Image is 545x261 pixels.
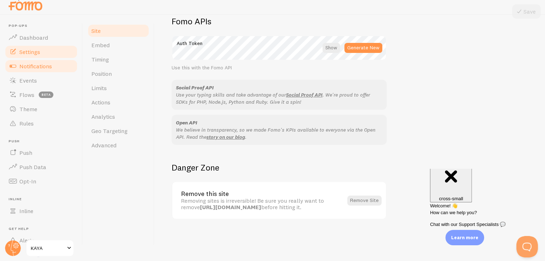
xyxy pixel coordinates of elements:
[9,197,78,202] span: Inline
[91,113,115,120] span: Analytics
[19,34,48,41] span: Dashboard
[91,84,107,92] span: Limits
[91,56,109,63] span: Timing
[19,149,32,156] span: Push
[87,124,150,138] a: Geo Targeting
[87,67,150,81] a: Position
[4,204,78,218] a: Inline
[19,105,37,113] span: Theme
[87,109,150,124] a: Analytics
[19,91,34,98] span: Flows
[91,27,101,34] span: Site
[19,207,33,215] span: Inline
[91,142,116,149] span: Advanced
[512,4,541,19] button: Save
[176,119,382,126] div: Open API
[19,77,37,84] span: Events
[4,160,78,174] a: Push Data
[4,174,78,188] a: Opt-In
[4,102,78,116] a: Theme
[87,38,150,52] a: Embed
[4,59,78,73] a: Notifications
[87,81,150,95] a: Limits
[4,88,78,102] a: Flows beta
[206,134,245,140] a: story on our blog
[516,236,538,257] iframe: Help Scout Beacon - Open
[172,16,387,27] h2: Fomo APIs
[4,73,78,88] a: Events
[172,65,387,71] div: Use this with the Fomo API
[91,99,110,106] span: Actions
[445,230,484,245] div: Learn more
[176,91,382,105] p: Use your typing skills and take advantage of our . We're proud to offer SDKs for PHP, Node.js, Py...
[347,196,382,206] button: Remove Site
[286,92,322,98] a: Social Proof API
[19,178,36,185] span: Opt-In
[87,138,150,152] a: Advanced
[200,203,261,211] strong: [URL][DOMAIN_NAME]
[91,127,128,134] span: Geo Targeting
[4,30,78,45] a: Dashboard
[181,197,343,211] div: Removing sites is irreversible! Be sure you really want to remove before hitting it.
[4,146,78,160] a: Push
[19,120,34,127] span: Rules
[451,234,478,241] p: Learn more
[4,233,78,247] a: Alerts
[172,35,387,48] label: Auth Token
[87,24,150,38] a: Site
[91,70,112,77] span: Position
[9,227,78,231] span: Get Help
[31,244,65,252] span: KAYA
[4,116,78,130] a: Rules
[87,52,150,67] a: Timing
[39,92,53,98] span: beta
[344,43,382,53] button: Generate New
[19,237,35,244] span: Alerts
[91,41,110,49] span: Embed
[176,126,382,141] p: We believe in transparency, so we made Fomo's KPIs available to everyone via the Open API. Read t...
[172,162,387,173] h2: Danger Zone
[19,63,52,70] span: Notifications
[426,169,542,236] iframe: Help Scout Beacon - Messages and Notifications
[19,48,40,55] span: Settings
[4,45,78,59] a: Settings
[19,163,46,171] span: Push Data
[181,191,343,197] div: Remove this site
[87,95,150,109] a: Actions
[176,84,382,91] div: Social Proof API
[9,139,78,144] span: Push
[9,24,78,28] span: Pop-ups
[26,240,74,257] a: KAYA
